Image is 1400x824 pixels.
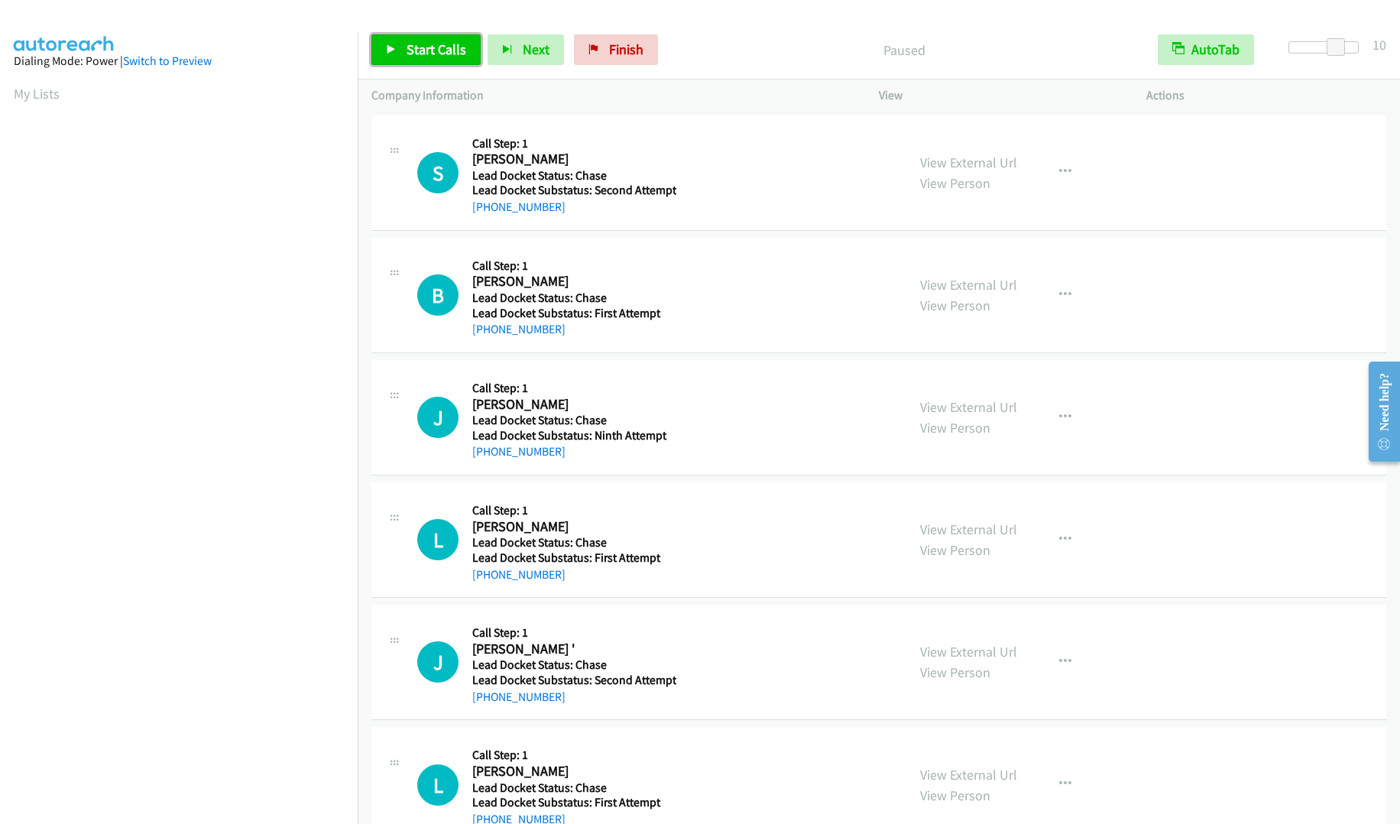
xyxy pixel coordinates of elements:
h5: Lead Docket Substatus: First Attempt [472,550,672,566]
a: View External Url [920,643,1017,660]
h5: Lead Docket Substatus: First Attempt [472,306,672,321]
h5: Call Step: 1 [472,503,672,518]
a: [PHONE_NUMBER] [472,689,566,704]
span: Next [523,41,549,58]
h1: L [417,764,459,806]
a: View Person [920,541,990,559]
h2: [PERSON_NAME] [472,151,672,168]
h1: S [417,152,459,193]
h5: Call Step: 1 [472,625,676,641]
button: AutoTab [1158,34,1254,65]
span: Finish [609,41,643,58]
a: [PHONE_NUMBER] [472,567,566,582]
h5: Lead Docket Substatus: Ninth Attempt [472,428,672,443]
h5: Lead Docket Status: Chase [472,535,672,550]
span: Start Calls [407,41,466,58]
h2: [PERSON_NAME] [472,518,672,536]
div: 10 [1372,34,1386,55]
h5: Lead Docket Status: Chase [472,168,676,183]
h2: [PERSON_NAME] [472,763,672,780]
a: View External Url [920,276,1017,294]
button: Next [488,34,564,65]
iframe: Resource Center [1356,351,1400,472]
h1: J [417,641,459,683]
a: View External Url [920,521,1017,538]
h5: Lead Docket Substatus: Second Attempt [472,673,676,688]
a: View Person [920,663,990,681]
div: The call is yet to be attempted [417,152,459,193]
div: The call is yet to be attempted [417,274,459,316]
a: [PHONE_NUMBER] [472,322,566,336]
p: Actions [1146,86,1386,105]
p: View [879,86,1119,105]
h5: Lead Docket Status: Chase [472,290,672,306]
div: Dialing Mode: Power | [14,52,344,70]
h5: Lead Docket Status: Chase [472,413,672,428]
a: View Person [920,297,990,314]
a: View Person [920,174,990,192]
div: The call is yet to be attempted [417,519,459,560]
p: Company Information [371,86,851,105]
h5: Lead Docket Substatus: Second Attempt [472,183,676,198]
a: View External Url [920,766,1017,783]
a: Finish [574,34,658,65]
div: The call is yet to be attempted [417,641,459,683]
h5: Call Step: 1 [472,136,676,151]
a: View Person [920,787,990,804]
h1: B [417,274,459,316]
h5: Lead Docket Status: Chase [472,657,676,673]
a: View Person [920,419,990,436]
h5: Call Step: 1 [472,748,672,763]
h5: Call Step: 1 [472,258,672,274]
a: My Lists [14,85,60,102]
a: View External Url [920,154,1017,171]
h5: Call Step: 1 [472,381,672,396]
h5: Lead Docket Substatus: First Attempt [472,795,672,810]
h1: J [417,397,459,438]
p: Paused [679,40,1130,60]
h1: L [417,519,459,560]
a: View External Url [920,398,1017,416]
a: Switch to Preview [123,54,212,68]
h2: [PERSON_NAME] ' [472,641,672,658]
a: Start Calls [371,34,481,65]
h5: Lead Docket Status: Chase [472,780,672,796]
div: The call is yet to be attempted [417,764,459,806]
h2: [PERSON_NAME] [472,396,672,414]
h2: [PERSON_NAME] [472,273,672,290]
a: [PHONE_NUMBER] [472,444,566,459]
div: The call is yet to be attempted [417,397,459,438]
a: [PHONE_NUMBER] [472,200,566,214]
